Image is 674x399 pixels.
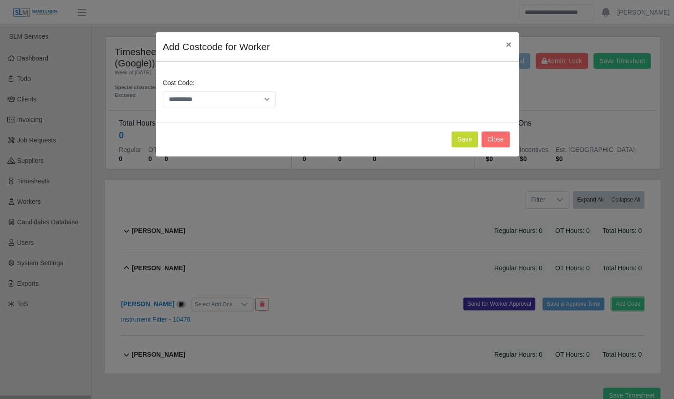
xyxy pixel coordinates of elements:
[498,32,518,56] button: Close
[163,40,270,54] h4: Add Costcode for Worker
[451,131,478,147] button: Save
[506,39,511,50] span: ×
[163,78,195,88] label: Cost Code:
[481,131,510,147] button: Close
